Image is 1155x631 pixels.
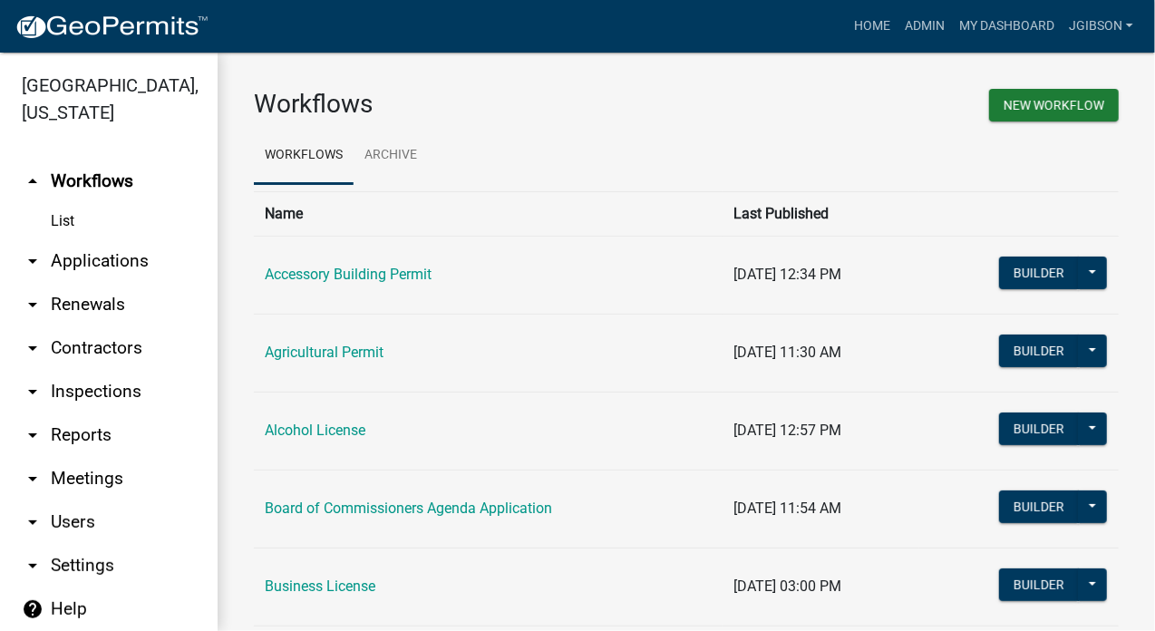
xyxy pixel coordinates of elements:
[265,266,432,283] a: Accessory Building Permit
[22,468,44,490] i: arrow_drop_down
[22,170,44,192] i: arrow_drop_up
[254,127,354,185] a: Workflows
[22,294,44,315] i: arrow_drop_down
[898,9,952,44] a: Admin
[733,578,841,595] span: [DATE] 03:00 PM
[22,424,44,446] i: arrow_drop_down
[22,337,44,359] i: arrow_drop_down
[22,598,44,620] i: help
[22,555,44,577] i: arrow_drop_down
[254,89,673,120] h3: Workflows
[999,568,1079,601] button: Builder
[254,191,723,236] th: Name
[22,381,44,403] i: arrow_drop_down
[733,500,841,517] span: [DATE] 11:54 AM
[22,250,44,272] i: arrow_drop_down
[999,257,1079,289] button: Builder
[354,127,428,185] a: Archive
[733,344,841,361] span: [DATE] 11:30 AM
[999,490,1079,523] button: Builder
[1062,9,1140,44] a: jgibson
[999,413,1079,445] button: Builder
[265,344,383,361] a: Agricultural Permit
[999,335,1079,367] button: Builder
[22,511,44,533] i: arrow_drop_down
[265,578,375,595] a: Business License
[989,89,1119,121] button: New Workflow
[265,500,552,517] a: Board of Commissioners Agenda Application
[733,422,841,439] span: [DATE] 12:57 PM
[847,9,898,44] a: Home
[265,422,365,439] a: Alcohol License
[733,266,841,283] span: [DATE] 12:34 PM
[952,9,1062,44] a: My Dashboard
[723,191,919,236] th: Last Published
